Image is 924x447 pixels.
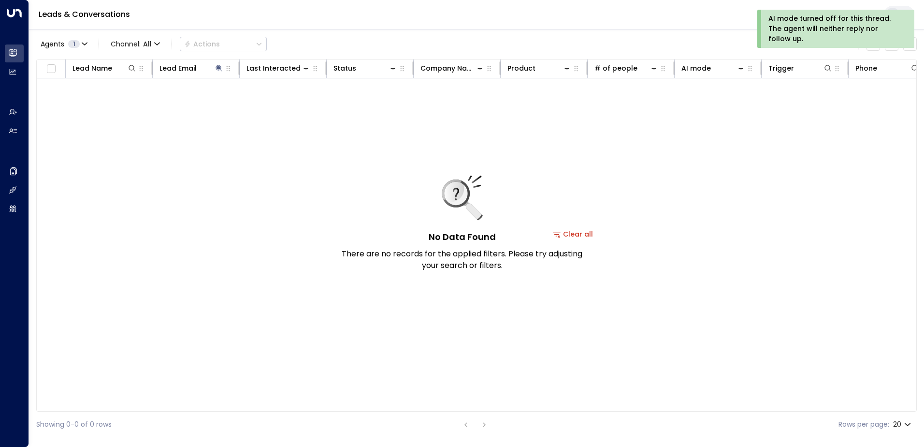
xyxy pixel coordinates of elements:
button: Agents1 [36,37,91,51]
span: Toggle select all [45,63,57,75]
div: Company Name [420,62,475,74]
div: Showing 0-0 of 0 rows [36,419,112,430]
p: There are no records for the applied filters. Please try adjusting your search or filters. [341,248,583,271]
span: Agents [41,41,64,47]
div: Last Interacted [246,62,311,74]
div: Actions [184,40,220,48]
h5: No Data Found [429,230,496,243]
div: Lead Email [159,62,224,74]
div: Lead Name [72,62,137,74]
div: Last Interacted [246,62,301,74]
div: AI mode [681,62,711,74]
span: Channel: [107,37,164,51]
span: 1 [68,40,80,48]
div: Product [507,62,572,74]
div: Trigger [768,62,794,74]
div: Phone [855,62,877,74]
div: Status [333,62,398,74]
div: Lead Name [72,62,112,74]
button: Actions [180,37,267,51]
div: AI mode turned off for this thread. The agent will neither reply nor follow up. [768,14,901,44]
div: # of people [594,62,637,74]
div: Company Name [420,62,485,74]
div: Status [333,62,356,74]
button: Channel:All [107,37,164,51]
label: Rows per page: [838,419,889,430]
div: Lead Email [159,62,197,74]
div: AI mode [681,62,746,74]
div: Phone [855,62,920,74]
div: Product [507,62,535,74]
a: Leads & Conversations [39,9,130,20]
div: Button group with a nested menu [180,37,267,51]
span: All [143,40,152,48]
div: # of people [594,62,659,74]
div: 20 [893,417,913,432]
div: Trigger [768,62,833,74]
nav: pagination navigation [460,418,491,431]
